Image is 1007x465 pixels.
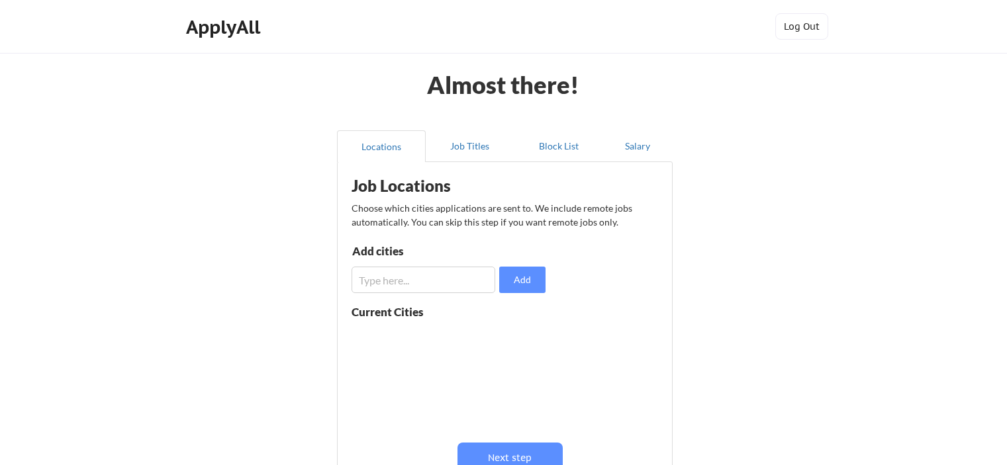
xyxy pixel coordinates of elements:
button: Add [499,267,546,293]
div: Job Locations [352,178,518,194]
div: Almost there! [410,73,595,97]
div: Choose which cities applications are sent to. We include remote jobs automatically. You can skip ... [352,201,656,229]
button: Salary [603,130,673,162]
button: Block List [514,130,603,162]
div: Add cities [352,245,489,257]
button: Locations [337,130,426,162]
button: Job Titles [426,130,514,162]
div: ApplyAll [186,16,264,38]
button: Log Out [775,13,828,40]
input: Type here... [352,267,495,293]
div: Current Cities [352,306,452,317]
